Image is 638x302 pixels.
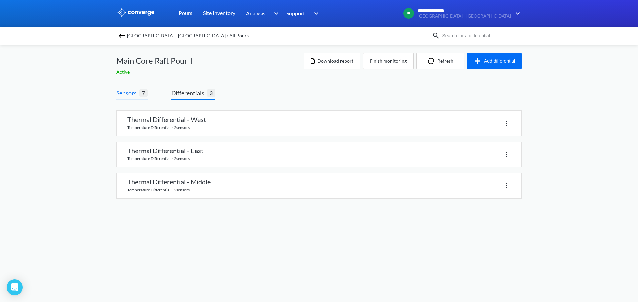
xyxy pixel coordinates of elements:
button: Add differential [467,53,522,69]
span: Differentials [171,89,207,98]
span: Sensors [116,89,139,98]
input: Search for a differential [440,32,520,39]
button: Refresh [416,53,464,69]
img: more.svg [503,151,511,158]
button: Download report [304,53,360,69]
span: - [131,69,134,75]
img: downArrow.svg [310,9,320,17]
span: [GEOGRAPHIC_DATA] - [GEOGRAPHIC_DATA] [418,14,511,19]
div: Open Intercom Messenger [7,279,23,295]
img: icon-plus.svg [474,57,484,65]
img: icon-file.svg [311,58,315,64]
span: 7 [139,89,148,97]
span: Analysis [246,9,265,17]
span: Active [116,69,131,75]
img: backspace.svg [118,32,126,40]
span: 3 [207,89,215,97]
button: Finish monitoring [363,53,414,69]
span: Support [286,9,305,17]
img: more.svg [503,182,511,190]
img: logo_ewhite.svg [116,8,155,17]
img: icon-refresh.svg [427,58,437,64]
span: [GEOGRAPHIC_DATA] - [GEOGRAPHIC_DATA] / All Pours [127,31,249,40]
img: icon-search.svg [432,32,440,40]
img: more.svg [503,119,511,127]
span: Main Core Raft Pour [116,54,188,67]
img: downArrow.svg [511,9,522,17]
img: more.svg [188,57,196,65]
img: downArrow.svg [270,9,280,17]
